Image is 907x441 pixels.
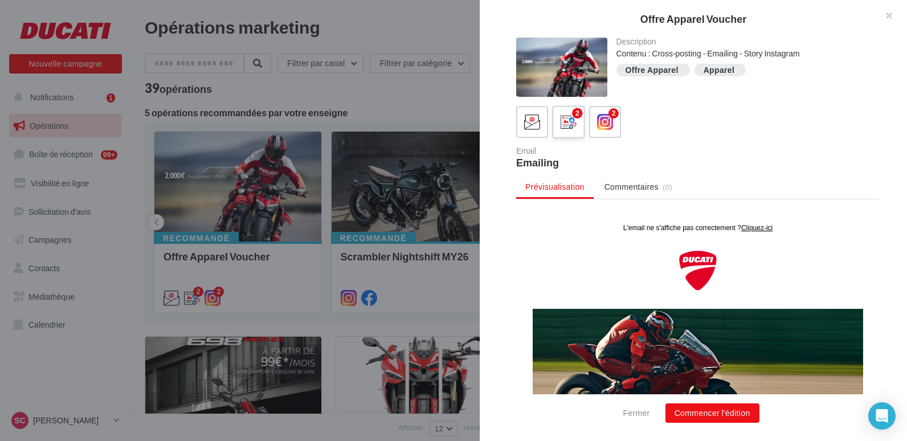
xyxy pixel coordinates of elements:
span: Commentaires [604,181,659,193]
div: Offre Apparel [626,66,679,75]
div: Email [516,147,693,155]
div: Description [616,38,871,46]
a: Cliquez-ici [225,6,256,14]
img: APPARELS_700x200_DEM_v2.png [17,91,347,186]
div: Apparel [704,66,735,75]
div: 2 [608,108,619,119]
div: Contenu : Cross-posting - Emailing - Story Instagram [616,48,871,59]
button: Commencer l'édition [665,403,759,423]
span: (0) [663,182,672,191]
div: Emailing [516,157,693,168]
div: 2 [572,108,582,119]
div: Offre Apparel Voucher [498,14,889,24]
img: Ducati_Shield_2D_W.png [162,32,202,74]
button: Fermer [618,406,654,420]
span: L'email ne s'affiche pas correctement ? [107,6,225,14]
div: Open Intercom Messenger [868,402,896,430]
